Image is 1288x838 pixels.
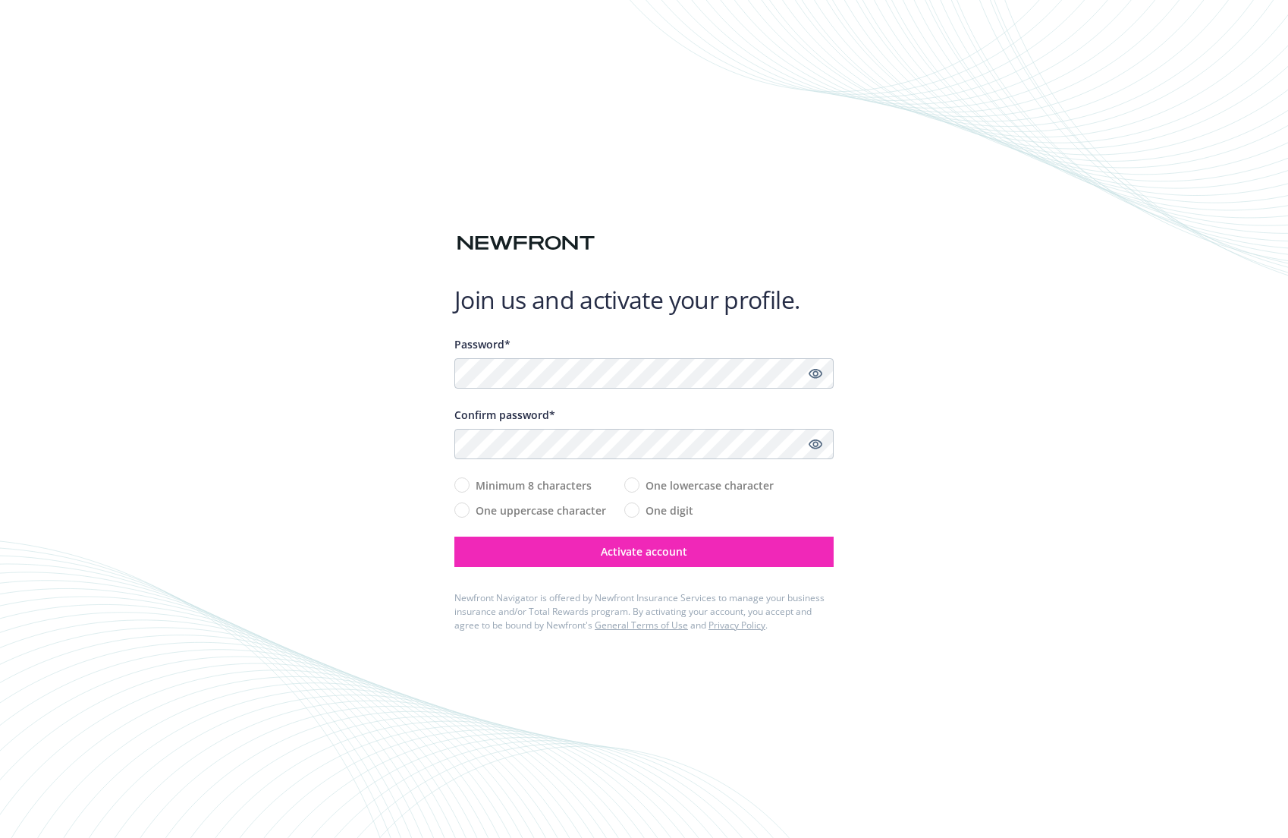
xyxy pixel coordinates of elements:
[454,337,510,351] span: Password*
[476,477,592,493] span: Minimum 8 characters
[646,477,774,493] span: One lowercase character
[454,408,555,422] span: Confirm password*
[601,544,687,559] span: Activate account
[454,591,834,632] div: Newfront Navigator is offered by Newfront Insurance Services to manage your business insurance an...
[454,230,598,257] img: Newfront logo
[454,537,834,567] button: Activate account
[454,429,834,459] input: Confirm your unique password...
[806,364,825,383] a: Show password
[476,502,606,518] span: One uppercase character
[454,285,834,315] h1: Join us and activate your profile.
[806,435,825,453] a: Show password
[454,358,834,389] input: Enter a unique password...
[595,619,688,632] a: General Terms of Use
[708,619,765,632] a: Privacy Policy
[646,502,693,518] span: One digit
